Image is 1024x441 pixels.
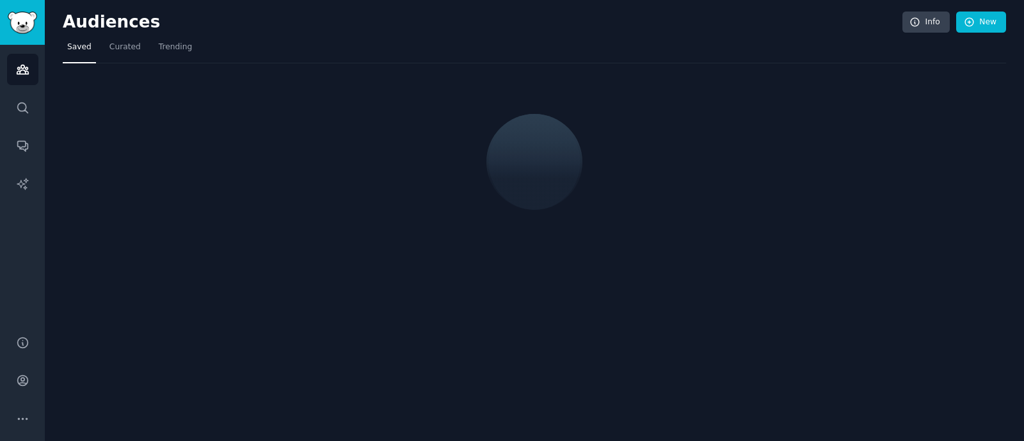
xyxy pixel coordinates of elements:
[154,37,196,63] a: Trending
[956,12,1006,33] a: New
[902,12,950,33] a: Info
[159,42,192,53] span: Trending
[63,12,902,33] h2: Audiences
[67,42,92,53] span: Saved
[109,42,141,53] span: Curated
[63,37,96,63] a: Saved
[105,37,145,63] a: Curated
[8,12,37,34] img: GummySearch logo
